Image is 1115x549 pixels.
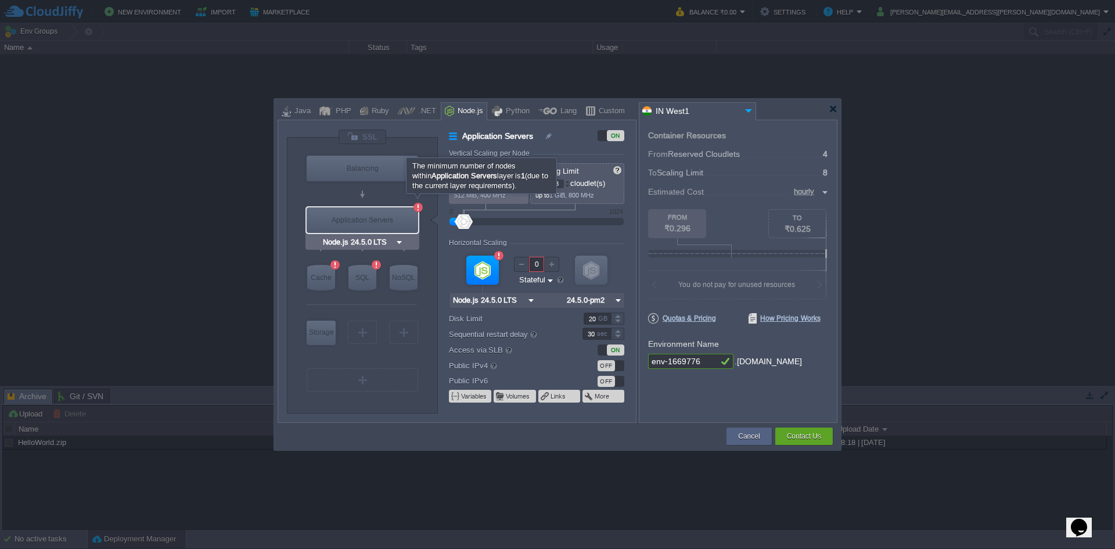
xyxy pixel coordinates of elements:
[598,313,610,324] div: GB
[348,321,377,344] div: Create New Layer
[390,265,418,290] div: NoSQL
[738,430,760,442] button: Cancel
[648,313,716,324] span: Quotas & Pricing
[307,207,418,233] div: Application Servers
[735,354,802,369] div: .[DOMAIN_NAME]
[454,192,506,199] span: 512 MiB, 400 MHz
[389,321,418,344] div: Create New Layer
[787,430,821,442] button: Contact Us
[307,156,418,181] div: Balancing
[648,131,726,140] div: Container Resources
[409,159,553,192] div: The minimum number of nodes within layer is (due to the current layer requirements).
[368,103,389,120] div: Ruby
[521,171,525,180] b: 1
[291,103,311,120] div: Java
[749,313,821,324] span: How Pricing Works
[449,375,567,387] label: Public IPv6
[431,171,497,180] b: Application Servers
[607,130,624,141] div: ON
[648,339,719,349] label: Environment Name
[307,368,418,392] div: Create New Layer
[390,265,418,290] div: NoSQL Databases
[449,343,567,356] label: Access via SLB
[415,103,436,120] div: .NET
[449,328,567,340] label: Sequential restart delay
[609,208,623,215] div: 1024
[535,167,579,175] span: Scaling Limit
[549,192,594,199] span: 1 GiB, 800 MHz
[502,103,530,120] div: Python
[449,208,453,215] div: 0
[449,149,533,157] div: Vertical Scaling per Node
[506,392,531,401] button: Volumes
[595,392,610,401] button: More
[607,345,624,356] div: ON
[597,328,610,339] div: sec
[348,265,376,290] div: SQL Databases
[449,313,567,325] label: Disk Limit
[461,392,488,401] button: Variables
[307,321,336,345] div: Storage Containers
[454,103,483,120] div: Node.js
[449,359,567,372] label: Public IPv4
[1066,503,1103,537] iframe: chat widget
[595,103,625,120] div: Custom
[551,392,567,401] button: Links
[307,265,335,290] div: Cache
[307,156,418,181] div: Load Balancer
[535,192,549,199] span: up to
[307,321,336,344] div: Storage
[598,376,615,387] div: OFF
[535,176,620,188] p: cloudlet(s)
[557,103,577,120] div: Lang
[449,239,510,247] div: Horizontal Scaling
[598,360,615,371] div: OFF
[332,103,351,120] div: PHP
[348,265,376,290] div: SQL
